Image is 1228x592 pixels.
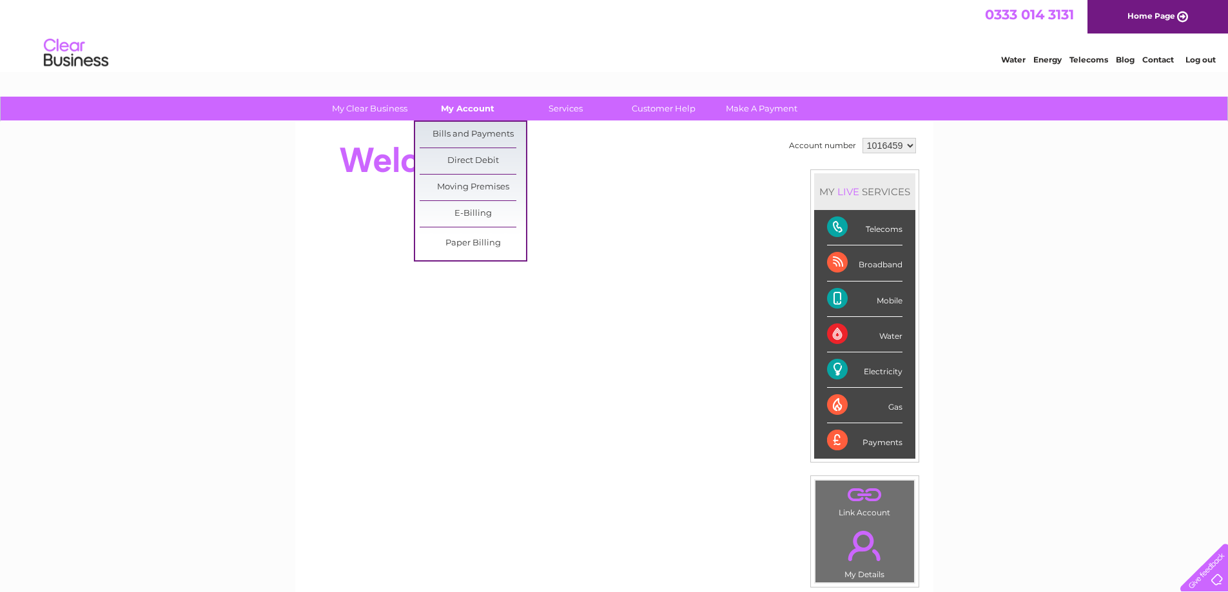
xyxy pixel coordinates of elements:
[814,173,915,210] div: MY SERVICES
[1069,55,1108,64] a: Telecoms
[827,245,902,281] div: Broadband
[414,97,521,120] a: My Account
[610,97,717,120] a: Customer Help
[985,6,1074,23] a: 0333 014 3131
[819,523,911,568] a: .
[827,352,902,388] div: Electricity
[317,97,423,120] a: My Clear Business
[1185,55,1216,64] a: Log out
[310,7,919,62] div: Clear Business is a trading name of Verastar Limited (registered in [GEOGRAPHIC_DATA] No. 3667643...
[420,175,526,200] a: Moving Premises
[43,33,109,73] img: logo.png
[1033,55,1062,64] a: Energy
[827,282,902,317] div: Mobile
[1142,55,1174,64] a: Contact
[708,97,815,120] a: Make A Payment
[827,423,902,458] div: Payments
[512,97,619,120] a: Services
[1001,55,1026,64] a: Water
[420,122,526,148] a: Bills and Payments
[420,231,526,256] a: Paper Billing
[827,388,902,423] div: Gas
[835,186,862,198] div: LIVE
[786,135,859,157] td: Account number
[420,148,526,174] a: Direct Debit
[815,480,915,520] td: Link Account
[827,317,902,352] div: Water
[819,484,911,506] a: .
[827,210,902,245] div: Telecoms
[815,520,915,583] td: My Details
[1116,55,1135,64] a: Blog
[420,201,526,227] a: E-Billing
